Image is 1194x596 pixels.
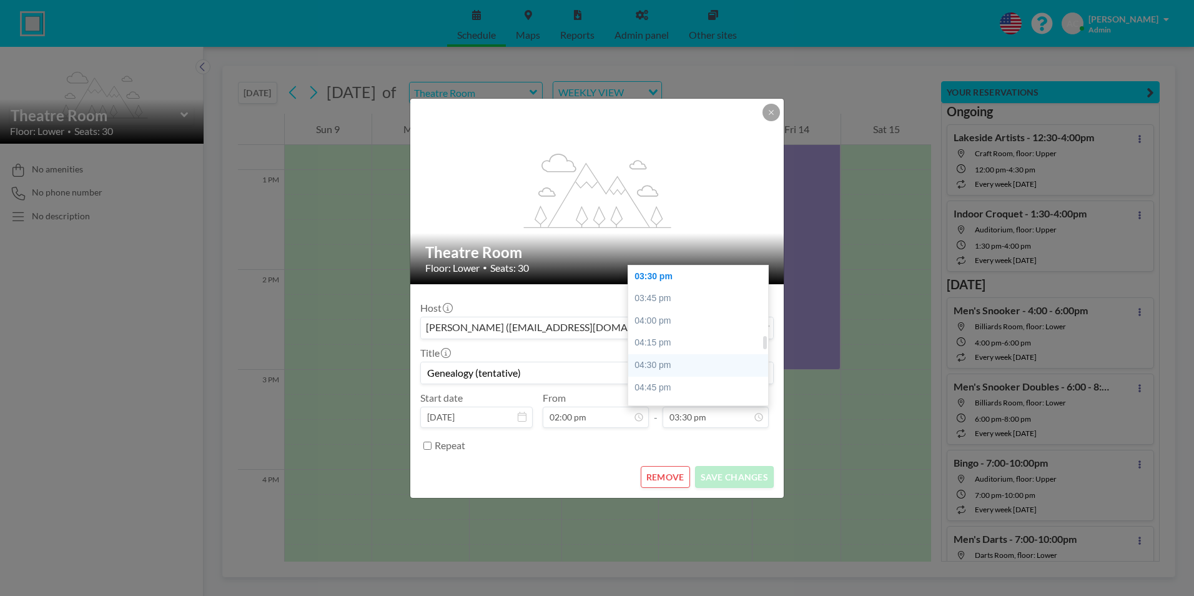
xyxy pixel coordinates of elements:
[641,466,690,488] button: REMOVE
[628,377,774,399] div: 04:45 pm
[654,396,658,424] span: -
[425,243,770,262] h2: Theatre Room
[420,392,463,404] label: Start date
[628,399,774,421] div: 05:00 pm
[490,262,529,274] span: Seats: 30
[421,317,773,339] div: Search for option
[483,263,487,272] span: •
[628,332,774,354] div: 04:15 pm
[423,320,680,336] span: [PERSON_NAME] ([EMAIL_ADDRESS][DOMAIN_NAME])
[628,310,774,332] div: 04:00 pm
[435,439,465,452] label: Repeat
[420,302,451,314] label: Host
[628,287,774,310] div: 03:45 pm
[628,354,774,377] div: 04:30 pm
[628,266,774,288] div: 03:30 pm
[543,392,566,404] label: From
[425,262,480,274] span: Floor: Lower
[524,152,671,227] g: flex-grow: 1.2;
[695,466,774,488] button: SAVE CHANGES
[421,362,773,384] input: (No title)
[420,347,450,359] label: Title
